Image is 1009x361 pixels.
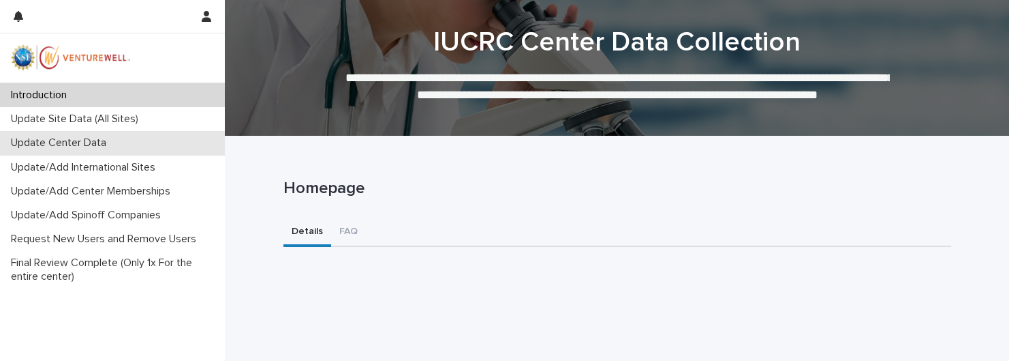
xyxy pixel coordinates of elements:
[5,89,78,102] p: Introduction
[331,218,366,247] button: FAQ
[283,179,946,199] p: Homepage
[11,44,131,72] img: mWhVGmOKROS2pZaMU8FQ
[5,209,172,222] p: Update/Add Spinoff Companies
[5,136,117,149] p: Update Center Data
[283,26,951,59] h1: IUCRC Center Data Collection
[5,113,149,126] p: Update Site Data (All Sites)
[5,161,166,174] p: Update/Add International Sites
[5,233,207,246] p: Request New Users and Remove Users
[283,218,331,247] button: Details
[5,257,225,283] p: Final Review Complete (Only 1x For the entire center)
[5,185,181,198] p: Update/Add Center Memberships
